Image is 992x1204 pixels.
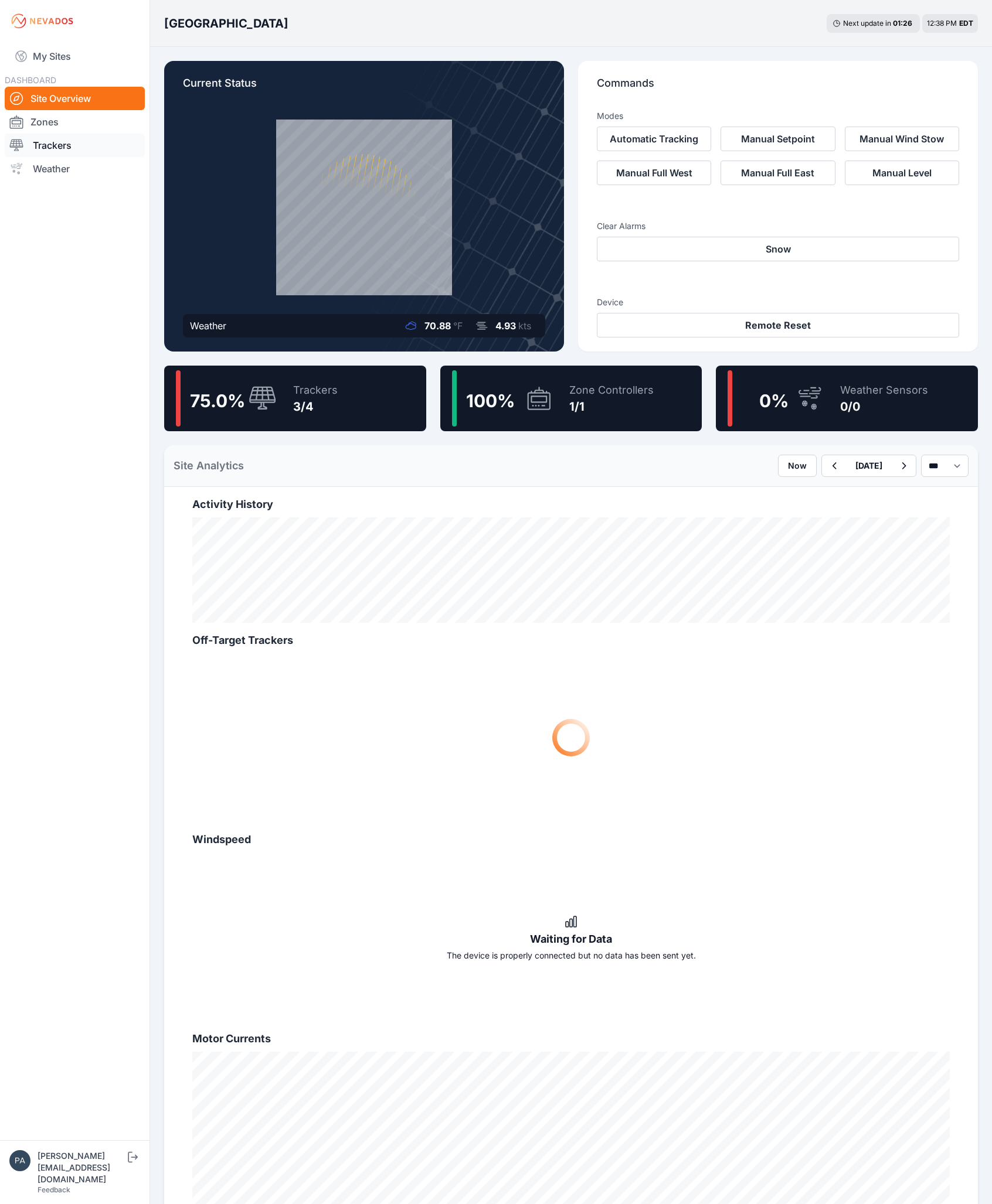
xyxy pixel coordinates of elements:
a: My Sites [5,42,145,70]
span: EDT [959,19,973,28]
span: 75.0 % [190,390,245,411]
a: Weather [5,157,145,180]
img: Nevados [9,12,75,30]
div: 01 : 26 [893,19,914,28]
a: Zones [5,110,145,134]
a: Site Overview [5,87,145,110]
div: 0/0 [840,398,928,415]
button: [DATE] [846,455,892,476]
img: patrick@nevados.solar [9,1150,30,1171]
div: Weather [190,319,226,333]
h2: Windspeed [192,831,950,848]
div: 1/1 [569,398,654,415]
button: Snow [597,237,959,261]
button: Manual Wind Stow [845,127,959,151]
span: 4.93 [495,320,516,332]
button: Now [778,455,817,477]
span: Next update in [843,19,891,28]
a: 75.0%Trackers3/4 [164,366,426,431]
div: Trackers [293,382,338,398]
div: [PERSON_NAME][EMAIL_ADDRESS][DOMAIN_NAME] [38,1150,125,1185]
h3: Device [597,296,959,308]
span: °F [453,320,463,332]
h2: Site Analytics [174,458,244,474]
h3: Modes [597,110,623,122]
a: 0%Weather Sensors0/0 [716,366,978,431]
span: 12:38 PM [927,19,957,28]
a: 100%Zone Controllers1/1 [440,366,702,431]
a: Trackers [5,134,145,157]
div: Zone Controllers [569,382,654,398]
span: kts [518,320,531,332]
div: The device is properly connected but no data has been sent yet. [192,950,950,961]
h2: Off-Target Trackers [192,632,950,649]
button: Manual Full East [721,161,835,185]
h2: Activity History [192,496,950,513]
p: Commands [597,75,959,101]
span: 0 % [759,390,789,411]
div: Waiting for Data [192,931,950,947]
span: 70.88 [424,320,451,332]
nav: Breadcrumb [164,8,288,39]
h2: Motor Currents [192,1031,950,1047]
button: Manual Setpoint [721,127,835,151]
h3: Clear Alarms [597,220,959,232]
span: 100 % [466,390,515,411]
span: DASHBOARD [5,75,56,85]
h3: [GEOGRAPHIC_DATA] [164,15,288,32]
button: Manual Level [845,161,959,185]
button: Remote Reset [597,313,959,337]
div: 3/4 [293,398,338,415]
button: Manual Full West [597,161,711,185]
a: Feedback [38,1185,70,1194]
div: Weather Sensors [840,382,928,398]
p: Current Status [183,75,545,101]
button: Automatic Tracking [597,127,711,151]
